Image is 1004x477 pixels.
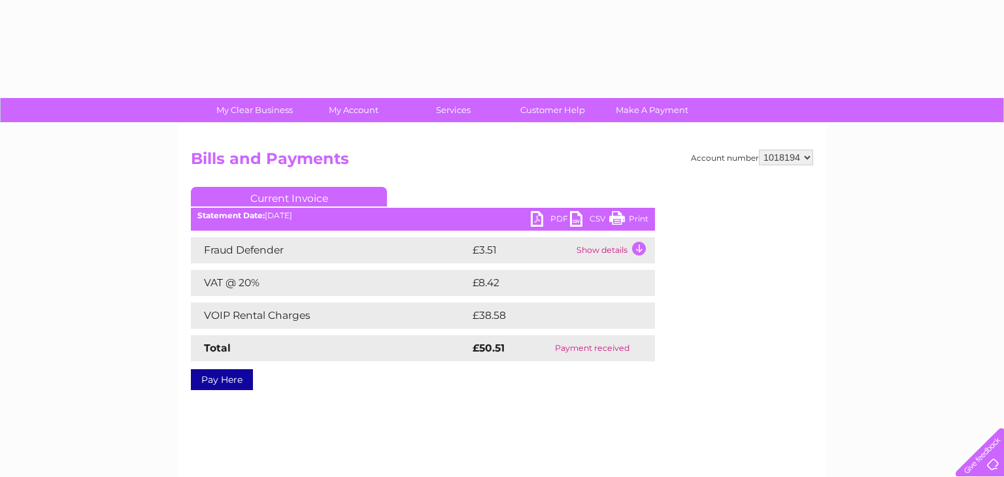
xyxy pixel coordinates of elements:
a: Make A Payment [598,98,706,122]
a: Pay Here [191,369,253,390]
td: Payment received [529,335,655,361]
a: Current Invoice [191,187,387,206]
div: Account number [691,150,813,165]
a: Print [609,211,648,230]
a: My Clear Business [201,98,309,122]
td: £8.42 [469,270,624,296]
td: £38.58 [469,303,629,329]
td: VAT @ 20% [191,270,469,296]
strong: Total [204,342,231,354]
h2: Bills and Payments [191,150,813,174]
a: Services [399,98,507,122]
b: Statement Date: [197,210,265,220]
a: Customer Help [499,98,607,122]
td: £3.51 [469,237,573,263]
div: [DATE] [191,211,655,220]
td: Show details [573,237,655,263]
td: Fraud Defender [191,237,469,263]
a: My Account [300,98,408,122]
a: CSV [570,211,609,230]
strong: £50.51 [473,342,505,354]
a: PDF [531,211,570,230]
td: VOIP Rental Charges [191,303,469,329]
